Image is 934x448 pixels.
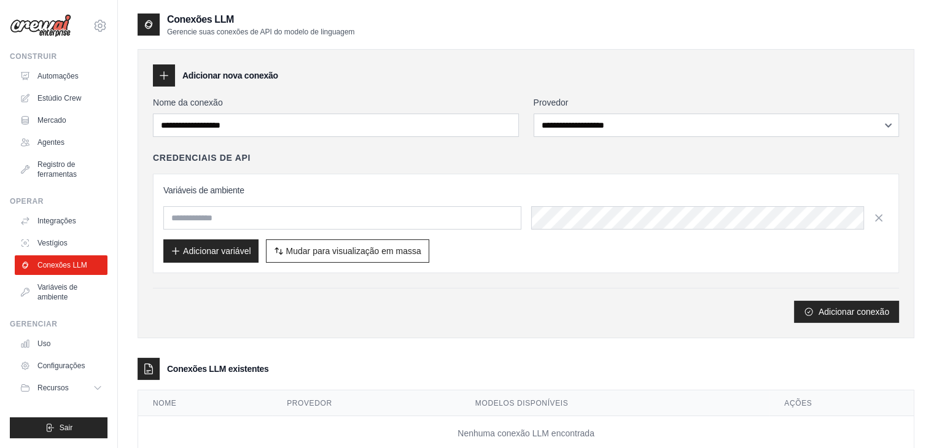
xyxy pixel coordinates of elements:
[10,417,107,438] button: Sair
[37,239,68,247] font: Vestígios
[15,155,107,184] a: Registro de ferramentas
[15,133,107,152] a: Agentes
[819,307,889,317] font: Adicionar conexão
[15,277,107,307] a: Variáveis ​​de ambiente
[15,334,107,353] a: Uso
[153,399,176,407] font: Nome
[37,361,85,370] font: Configurações
[163,185,244,195] font: Variáveis ​​de ambiente
[60,423,72,432] font: Sair
[37,160,77,179] font: Registro de ferramentas
[794,301,899,323] button: Adicionar conexão
[183,246,251,256] font: Adicionar variável
[15,211,107,231] a: Integrações
[163,239,259,263] button: Adicionar variável
[167,364,269,374] font: Conexões LLM existentes
[286,246,421,256] font: Mudar para visualização em massa
[10,52,57,61] font: Construir
[153,153,251,163] font: Credenciais de API
[37,384,69,392] font: Recursos
[167,14,234,25] font: Conexões LLM
[153,98,223,107] font: Nome da conexão
[37,339,50,348] font: Uso
[15,110,107,130] a: Mercado
[37,283,77,301] font: Variáveis ​​de ambiente
[15,66,107,86] a: Automações
[10,320,57,328] font: Gerenciar
[475,399,568,407] font: Modelos disponíveis
[15,356,107,376] a: Configurações
[182,71,278,80] font: Adicionar nova conexão
[37,138,64,147] font: Agentes
[15,255,107,275] a: Conexões LLM
[287,399,332,407] font: Provedor
[457,428,594,438] font: Nenhuma conexão LLM encontrada
[167,28,355,36] font: Gerencie suas conexões de API do modelo de linguagem
[15,233,107,253] a: Vestígios
[266,239,429,263] button: Mudar para visualização em massa
[37,116,66,125] font: Mercado
[784,399,812,407] font: Ações
[534,98,569,107] font: Provedor
[37,261,87,269] font: Conexões LLM
[10,197,44,206] font: Operar
[15,378,107,398] button: Recursos
[15,88,107,108] a: Estúdio Crew
[37,94,81,102] font: Estúdio Crew
[37,72,79,80] font: Automações
[10,14,71,37] img: Logotipo
[37,217,76,225] font: Integrações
